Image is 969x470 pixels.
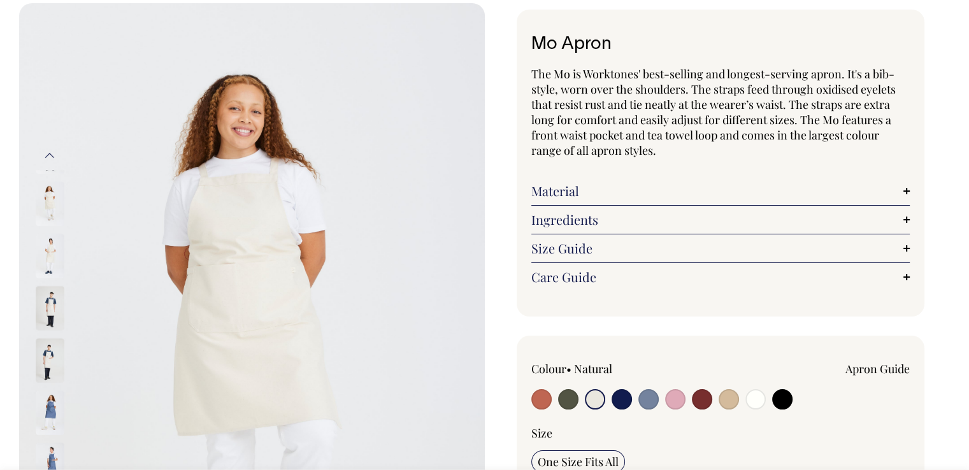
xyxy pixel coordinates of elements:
[531,183,910,199] a: Material
[36,234,64,278] img: natural
[531,425,910,441] div: Size
[36,286,64,331] img: natural
[538,454,619,469] span: One Size Fits All
[574,361,612,376] label: Natural
[566,361,571,376] span: •
[36,129,64,174] img: olive
[531,212,910,227] a: Ingredients
[531,241,910,256] a: Size Guide
[40,142,59,171] button: Previous
[36,390,64,435] img: blue/grey
[531,66,896,158] span: The Mo is Worktones' best-selling and longest-serving apron. It's a bib-style, worn over the shou...
[531,35,910,55] h1: Mo Apron
[845,361,910,376] a: Apron Guide
[531,269,910,285] a: Care Guide
[531,361,683,376] div: Colour
[36,182,64,226] img: natural
[36,338,64,383] img: natural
